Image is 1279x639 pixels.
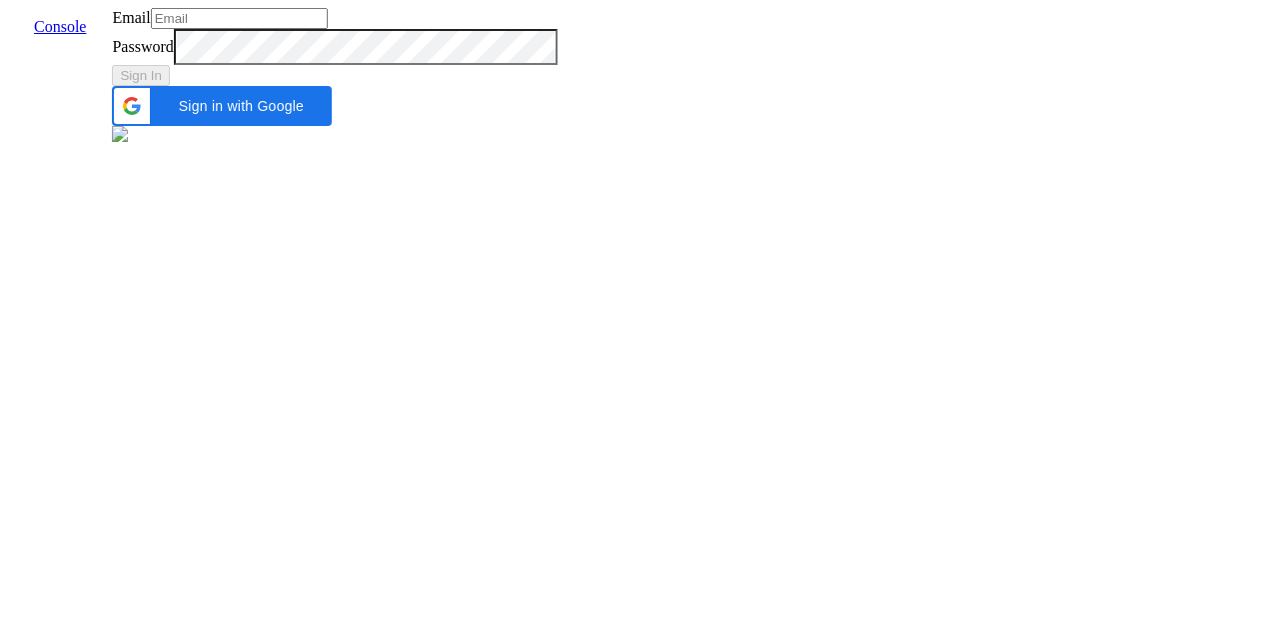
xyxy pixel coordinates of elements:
div: Sign in with Google [112,86,332,126]
label: Password [112,38,173,55]
img: azure.svg [112,126,128,142]
a: Console [18,18,102,35]
button: Sign In [112,65,170,86]
span: Sign in with Google [162,98,320,114]
label: Email [112,9,150,26]
input: Email [151,8,328,29]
